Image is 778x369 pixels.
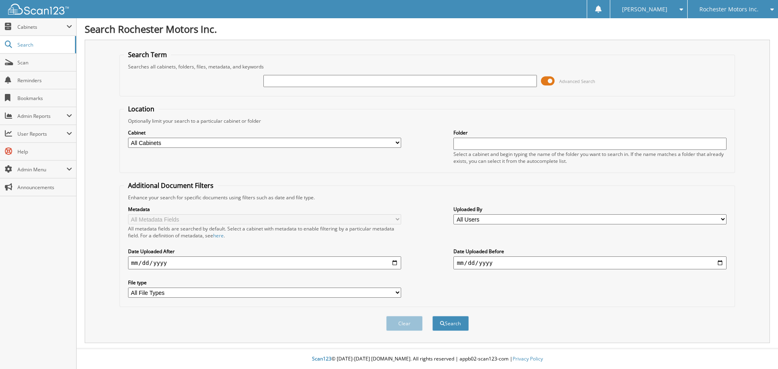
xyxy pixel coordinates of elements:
div: Select a cabinet and begin typing the name of the folder you want to search in. If the name match... [453,151,727,164]
span: Cabinets [17,23,66,30]
span: Bookmarks [17,95,72,102]
div: All metadata fields are searched by default. Select a cabinet with metadata to enable filtering b... [128,225,401,239]
label: Date Uploaded After [128,248,401,255]
div: © [DATE]-[DATE] [DOMAIN_NAME]. All rights reserved | appb02-scan123-com | [77,349,778,369]
legend: Additional Document Filters [124,181,218,190]
span: Help [17,148,72,155]
legend: Search Term [124,50,171,59]
h1: Search Rochester Motors Inc. [85,22,770,36]
span: Admin Menu [17,166,66,173]
a: Privacy Policy [513,355,543,362]
button: Search [432,316,469,331]
div: Optionally limit your search to a particular cabinet or folder [124,117,731,124]
input: start [128,256,401,269]
label: Uploaded By [453,206,727,213]
span: Reminders [17,77,72,84]
img: scan123-logo-white.svg [8,4,69,15]
span: Rochester Motors Inc. [699,7,759,12]
label: Cabinet [128,129,401,136]
input: end [453,256,727,269]
label: Metadata [128,206,401,213]
label: Date Uploaded Before [453,248,727,255]
span: Announcements [17,184,72,191]
legend: Location [124,105,158,113]
div: Searches all cabinets, folders, files, metadata, and keywords [124,63,731,70]
span: Admin Reports [17,113,66,119]
button: Clear [386,316,423,331]
span: Search [17,41,71,48]
span: [PERSON_NAME] [622,7,667,12]
span: User Reports [17,130,66,137]
div: Enhance your search for specific documents using filters such as date and file type. [124,194,731,201]
span: Advanced Search [559,78,595,84]
label: Folder [453,129,727,136]
label: File type [128,279,401,286]
span: Scan123 [312,355,331,362]
span: Scan [17,59,72,66]
a: here [213,232,224,239]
